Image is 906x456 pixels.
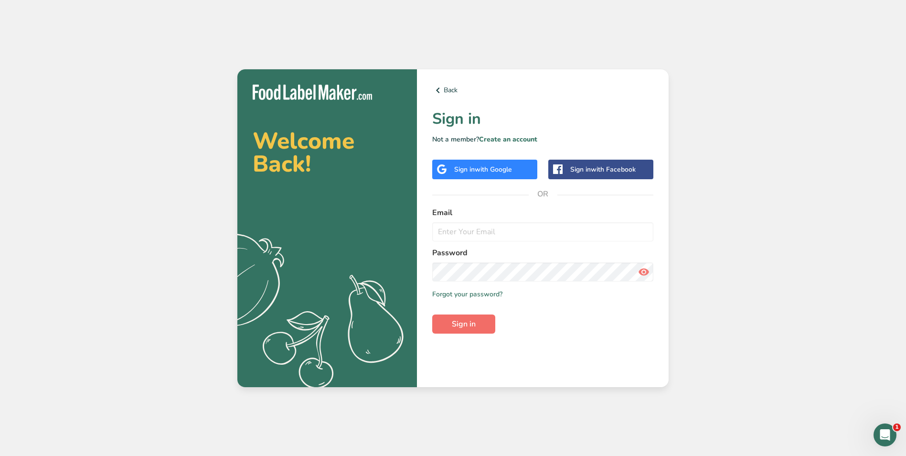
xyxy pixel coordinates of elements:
[529,180,557,208] span: OR
[479,135,537,144] a: Create an account
[432,207,653,218] label: Email
[432,134,653,144] p: Not a member?
[253,130,402,175] h2: Welcome Back!
[893,423,901,431] span: 1
[432,289,502,299] a: Forgot your password?
[874,423,896,446] iframe: Intercom live chat
[591,165,636,174] span: with Facebook
[432,247,653,259] label: Password
[432,85,653,96] a: Back
[570,164,636,174] div: Sign in
[432,315,495,334] button: Sign in
[452,318,476,330] span: Sign in
[475,165,512,174] span: with Google
[253,85,372,100] img: Food Label Maker
[454,164,512,174] div: Sign in
[432,222,653,241] input: Enter Your Email
[432,108,653,130] h1: Sign in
